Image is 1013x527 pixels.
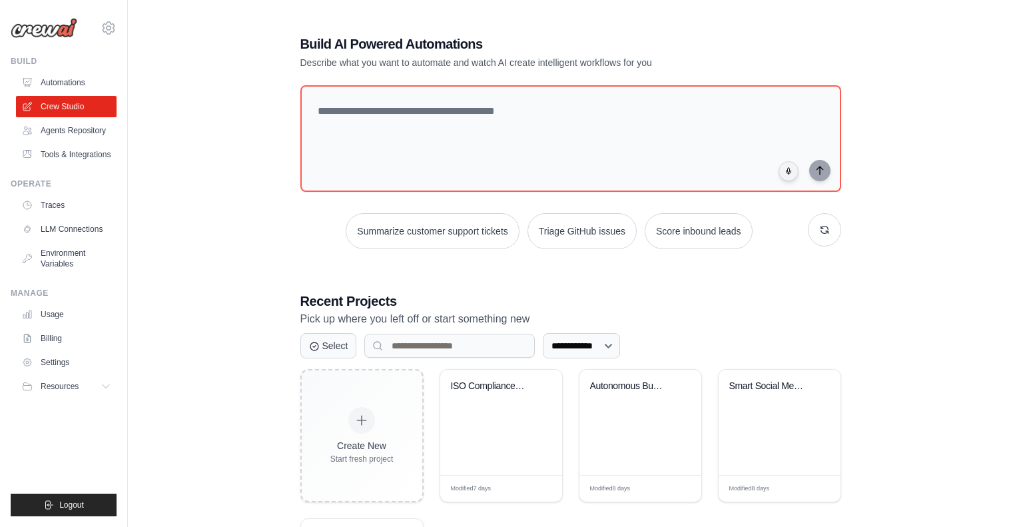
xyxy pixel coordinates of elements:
[300,333,357,358] button: Select
[16,120,117,141] a: Agents Repository
[11,56,117,67] div: Build
[590,484,631,494] span: Modified 8 days
[346,213,519,249] button: Summarize customer support tickets
[729,380,810,392] div: Smart Social Media Manager
[16,352,117,373] a: Settings
[808,213,841,247] button: Get new suggestions
[16,195,117,216] a: Traces
[645,213,753,249] button: Score inbound leads
[590,380,671,392] div: Autonomous Business Plan Creator
[300,35,748,53] h1: Build AI Powered Automations
[41,381,79,392] span: Resources
[527,213,637,249] button: Triage GitHub issues
[11,494,117,516] button: Logout
[451,380,531,392] div: ISO Compliance Gap Analysis Report Generator
[809,484,820,494] span: Edit
[729,484,770,494] span: Modified 8 days
[530,484,541,494] span: Edit
[16,96,117,117] a: Crew Studio
[16,144,117,165] a: Tools & Integrations
[16,328,117,349] a: Billing
[669,484,681,494] span: Edit
[11,288,117,298] div: Manage
[16,376,117,397] button: Resources
[11,179,117,189] div: Operate
[330,439,394,452] div: Create New
[779,161,799,181] button: Click to speak your automation idea
[300,292,841,310] h3: Recent Projects
[16,304,117,325] a: Usage
[300,56,748,69] p: Describe what you want to automate and watch AI create intelligent workflows for you
[11,18,77,38] img: Logo
[330,454,394,464] div: Start fresh project
[300,310,841,328] p: Pick up where you left off or start something new
[451,484,492,494] span: Modified 7 days
[59,500,84,510] span: Logout
[16,72,117,93] a: Automations
[16,243,117,274] a: Environment Variables
[16,219,117,240] a: LLM Connections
